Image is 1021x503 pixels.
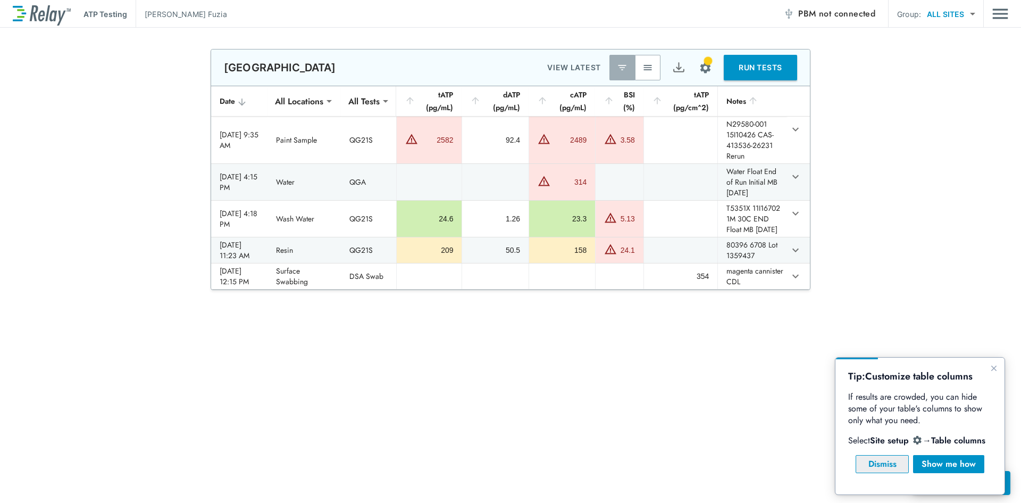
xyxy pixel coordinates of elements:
[267,201,341,237] td: Wash Water
[538,175,550,187] img: Warning
[717,117,786,163] td: N29580-001 15I10426 CAS-413536-26231 Rerun
[786,120,805,138] button: expand row
[267,164,341,200] td: Water
[992,4,1008,24] img: Drawer Icon
[642,62,653,73] img: View All
[538,213,587,224] div: 23.3
[220,240,259,261] div: [DATE] 11:23 AM
[211,86,267,117] th: Date
[267,90,331,112] div: All Locations
[553,135,587,145] div: 2489
[604,211,617,224] img: Warning
[819,7,875,20] span: not connected
[992,4,1008,24] button: Main menu
[341,263,396,289] td: DSA Swab
[83,9,127,20] p: ATP Testing
[341,237,396,263] td: QG21S
[786,168,805,186] button: expand row
[553,177,587,187] div: 314
[897,9,921,20] p: Group:
[786,267,805,285] button: expand row
[604,243,617,255] img: Warning
[538,133,550,145] img: Warning
[604,88,635,114] div: BSI (%)
[717,263,786,289] td: magenta cannister CDL
[471,245,520,255] div: 50.5
[547,61,601,74] p: VIEW LATEST
[652,271,709,282] div: 354
[267,263,341,289] td: Surface Swabbing
[341,201,396,237] td: QG21S
[13,3,71,26] img: LuminUltra Relay
[537,88,587,114] div: cATP (pg/mL)
[691,54,719,82] button: Site setup
[620,135,635,145] div: 3.58
[267,237,341,263] td: Resin
[471,135,520,145] div: 92.4
[224,61,336,74] p: [GEOGRAPHIC_DATA]
[538,245,587,255] div: 158
[672,61,685,75] img: Export Icon
[699,61,712,75] img: Settings Icon
[471,213,520,224] div: 1.26
[405,133,418,145] img: Warning
[835,358,1005,494] iframe: bubble
[717,237,786,263] td: 80396 6708 Lot 1359437
[783,9,794,19] img: Offline Icon
[717,164,786,200] td: Water Float End of Run Initial MB [DATE]
[666,55,691,80] button: Export
[341,164,396,200] td: QGA
[620,213,635,224] div: 5.13
[786,204,805,222] button: expand row
[724,55,797,80] button: RUN TESTS
[652,88,709,114] div: tATP (pg/cm^2)
[405,245,453,255] div: 209
[604,133,617,145] img: Warning
[211,86,810,290] table: sticky table
[421,135,453,145] div: 2582
[220,129,259,151] div: [DATE] 9:35 AM
[726,95,778,108] div: Notes
[405,88,453,114] div: tATP (pg/mL)
[620,245,635,255] div: 24.1
[267,117,341,163] td: Paint Sample
[341,90,387,112] div: All Tests
[717,201,786,237] td: T5351X 11I16702 1M 30C END Float MB [DATE]
[470,88,520,114] div: dATP (pg/mL)
[405,213,453,224] div: 24.6
[220,171,259,193] div: [DATE] 4:15 PM
[786,241,805,259] button: expand row
[617,62,627,73] img: Latest
[220,208,259,229] div: [DATE] 4:18 PM
[779,3,880,24] button: PBM not connected
[220,266,259,287] div: [DATE] 12:15 PM
[145,9,227,20] p: [PERSON_NAME] Fuzia
[341,117,396,163] td: QG21S
[798,6,875,21] span: PBM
